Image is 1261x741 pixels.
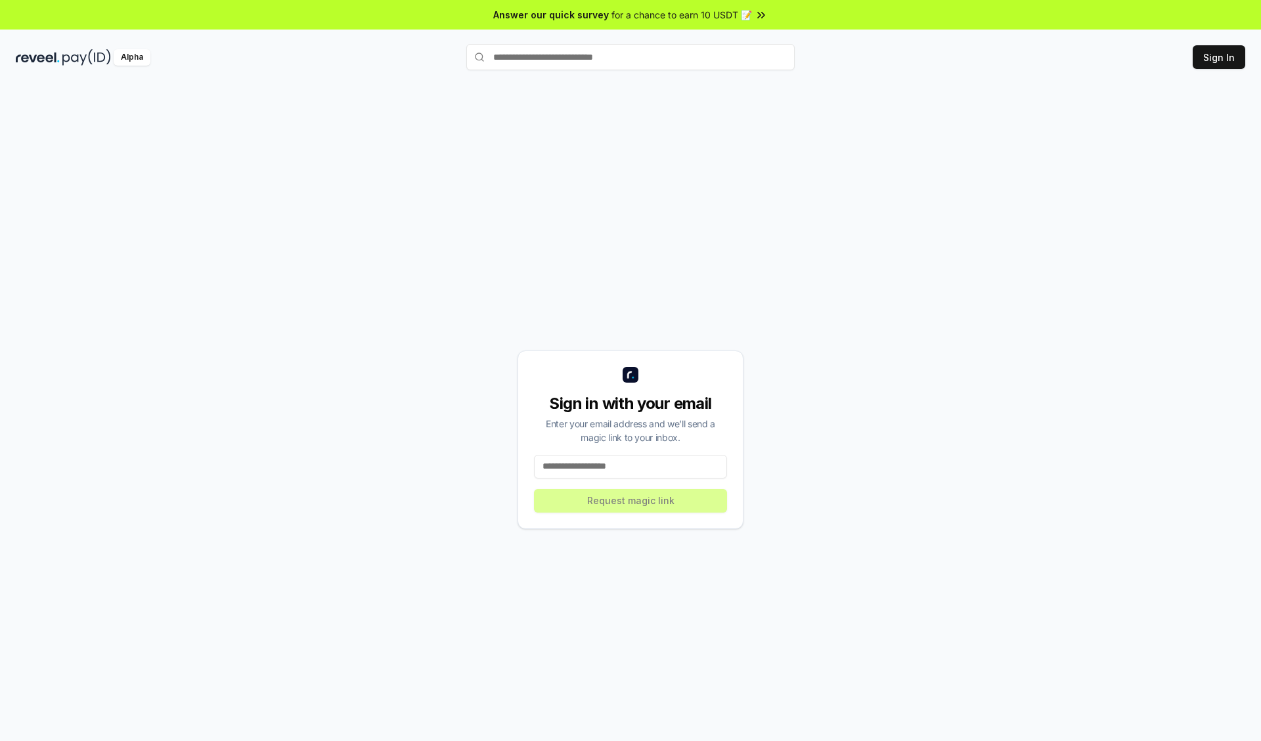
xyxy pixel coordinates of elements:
img: reveel_dark [16,49,60,66]
span: Answer our quick survey [493,8,609,22]
img: logo_small [623,367,638,383]
span: for a chance to earn 10 USDT 📝 [611,8,752,22]
div: Enter your email address and we’ll send a magic link to your inbox. [534,417,727,444]
button: Sign In [1193,45,1245,69]
div: Sign in with your email [534,393,727,414]
img: pay_id [62,49,111,66]
div: Alpha [114,49,150,66]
